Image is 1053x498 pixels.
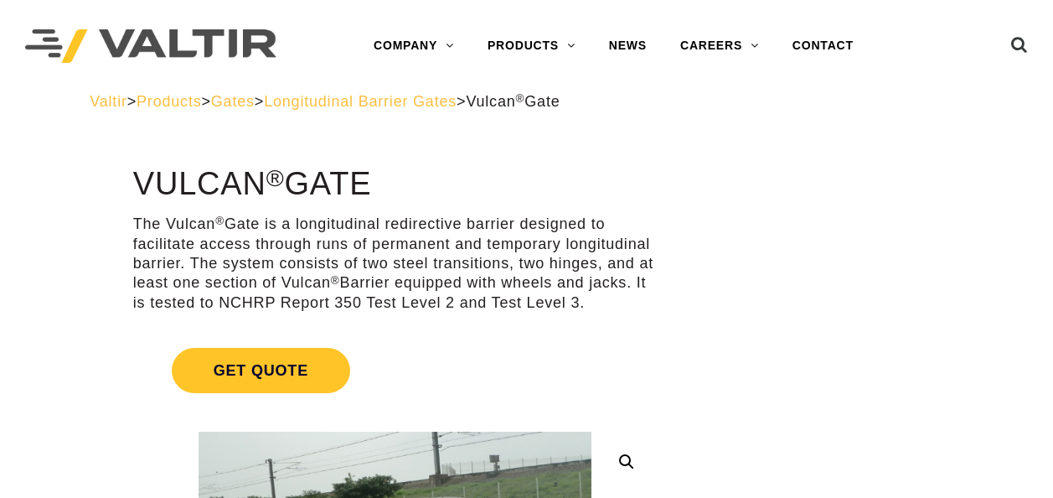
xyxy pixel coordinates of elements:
[133,167,657,202] h1: Vulcan Gate
[215,215,225,227] sup: ®
[133,328,657,413] a: Get Quote
[264,93,457,110] a: Longitudinal Barrier Gates
[516,92,525,105] sup: ®
[133,215,657,313] p: The Vulcan Gate is a longitudinal redirective barrier designed to facilitate access through runs ...
[663,29,776,63] a: CAREERS
[466,93,560,110] span: Vulcan Gate
[90,92,963,112] div: > > > >
[211,93,255,110] a: Gates
[90,93,126,110] a: Valtir
[357,29,471,63] a: COMPANY
[471,29,592,63] a: PRODUCTS
[266,164,285,191] sup: ®
[592,29,663,63] a: NEWS
[137,93,201,110] a: Products
[172,348,350,393] span: Get Quote
[331,274,340,287] sup: ®
[776,29,870,63] a: CONTACT
[612,447,642,477] a: 🔍
[25,29,276,64] img: Valtir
